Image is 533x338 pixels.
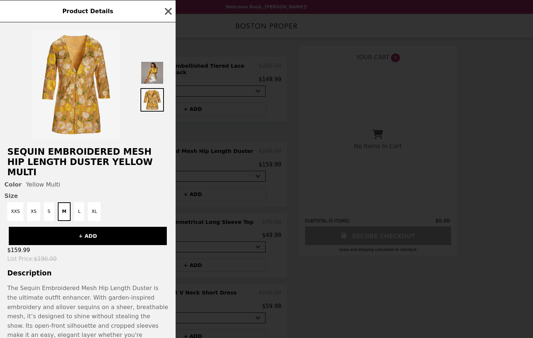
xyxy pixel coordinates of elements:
[9,227,167,245] button: + ADD
[32,30,120,139] img: Yellow Multi / M
[4,181,171,188] div: Yellow Multi
[34,256,57,262] span: $190.00
[140,88,164,112] img: Thumbnail 2
[58,202,71,221] button: M
[4,181,22,188] span: Color
[44,202,54,221] button: S
[4,192,171,199] span: Size
[140,61,164,84] img: Thumbnail 1
[7,202,23,221] button: XXS
[27,202,40,221] button: XS
[62,8,113,15] span: Product Details
[88,202,101,221] button: XL
[74,202,84,221] button: L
